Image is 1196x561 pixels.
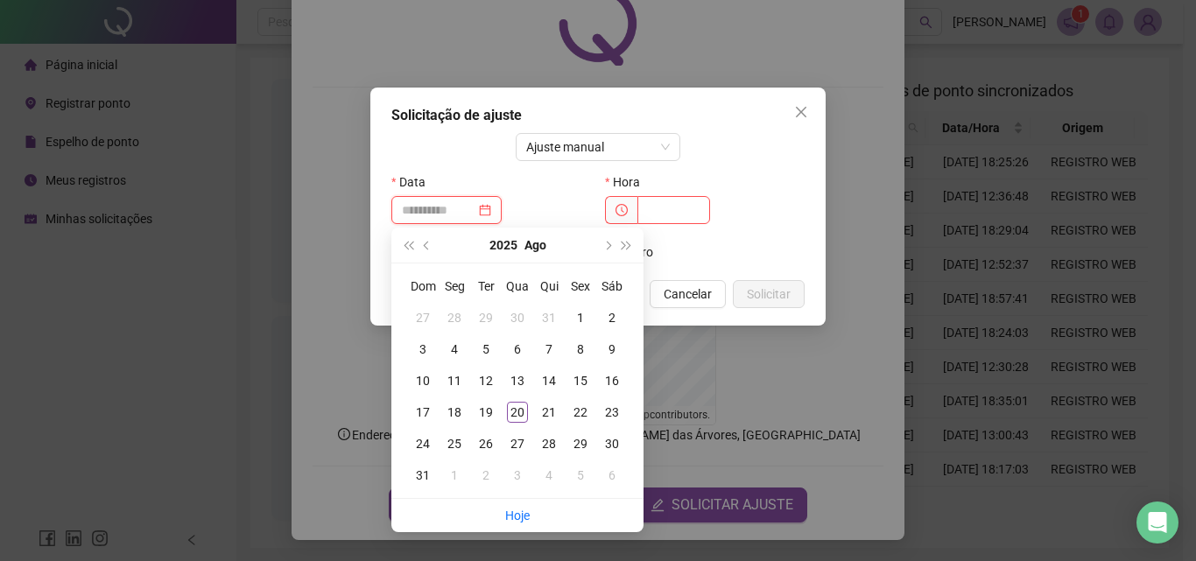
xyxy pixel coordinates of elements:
td: 2025-08-11 [439,365,470,396]
td: 2025-08-18 [439,396,470,428]
span: close [794,105,808,119]
th: Sex [565,270,596,302]
th: Qua [502,270,533,302]
button: year panel [489,228,517,263]
div: 27 [507,433,528,454]
td: 2025-09-01 [439,459,470,491]
div: 7 [538,339,559,360]
button: Close [787,98,815,126]
td: 2025-09-03 [502,459,533,491]
td: 2025-08-22 [565,396,596,428]
td: 2025-07-28 [439,302,470,333]
div: 24 [412,433,433,454]
div: 15 [570,370,591,391]
div: 28 [538,433,559,454]
label: Hora [605,168,651,196]
div: 1 [444,465,465,486]
td: 2025-08-09 [596,333,628,365]
div: Solicitação de ajuste [391,105,805,126]
div: 4 [538,465,559,486]
td: 2025-07-30 [502,302,533,333]
th: Ter [470,270,502,302]
td: 2025-08-05 [470,333,502,365]
button: super-prev-year [398,228,418,263]
button: month panel [524,228,546,263]
td: 2025-08-29 [565,428,596,459]
td: 2025-08-01 [565,302,596,333]
button: Solicitar [733,280,805,308]
td: 2025-09-02 [470,459,502,491]
td: 2025-08-16 [596,365,628,396]
div: 23 [602,402,623,423]
div: 6 [602,465,623,486]
div: Open Intercom Messenger [1136,501,1178,543]
div: 30 [602,433,623,454]
td: 2025-08-30 [596,428,628,459]
td: 2025-08-07 [533,333,565,365]
div: 14 [538,370,559,391]
span: Ajuste manual [526,134,671,160]
div: 19 [475,402,496,423]
td: 2025-08-13 [502,365,533,396]
div: 16 [602,370,623,391]
td: 2025-08-26 [470,428,502,459]
button: Cancelar [650,280,726,308]
td: 2025-08-31 [407,459,439,491]
div: 22 [570,402,591,423]
td: 2025-07-27 [407,302,439,333]
button: next-year [597,228,616,263]
td: 2025-08-25 [439,428,470,459]
div: 26 [475,433,496,454]
div: 3 [412,339,433,360]
div: 6 [507,339,528,360]
div: 18 [444,402,465,423]
th: Seg [439,270,470,302]
th: Dom [407,270,439,302]
td: 2025-08-14 [533,365,565,396]
div: 27 [412,307,433,328]
div: 31 [412,465,433,486]
a: Hoje [505,508,530,522]
div: 10 [412,370,433,391]
div: 30 [507,307,528,328]
div: 31 [538,307,559,328]
td: 2025-08-24 [407,428,439,459]
div: 3 [507,465,528,486]
td: 2025-08-08 [565,333,596,365]
td: 2025-08-28 [533,428,565,459]
div: 13 [507,370,528,391]
div: 12 [475,370,496,391]
div: 29 [570,433,591,454]
div: 2 [602,307,623,328]
td: 2025-08-17 [407,396,439,428]
td: 2025-09-06 [596,459,628,491]
div: 8 [570,339,591,360]
div: 20 [507,402,528,423]
span: clock-circle [616,204,628,216]
td: 2025-08-02 [596,302,628,333]
label: Data [391,168,437,196]
div: 17 [412,402,433,423]
td: 2025-08-15 [565,365,596,396]
div: 29 [475,307,496,328]
td: 2025-08-04 [439,333,470,365]
button: prev-year [418,228,437,263]
div: 5 [475,339,496,360]
td: 2025-08-27 [502,428,533,459]
td: 2025-08-12 [470,365,502,396]
td: 2025-08-20 [502,396,533,428]
th: Sáb [596,270,628,302]
div: 21 [538,402,559,423]
div: 11 [444,370,465,391]
div: 1 [570,307,591,328]
button: super-next-year [617,228,637,263]
span: Cancelar [664,284,712,304]
td: 2025-07-31 [533,302,565,333]
div: 9 [602,339,623,360]
td: 2025-08-23 [596,396,628,428]
td: 2025-08-19 [470,396,502,428]
td: 2025-08-03 [407,333,439,365]
div: 4 [444,339,465,360]
div: 25 [444,433,465,454]
td: 2025-08-10 [407,365,439,396]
